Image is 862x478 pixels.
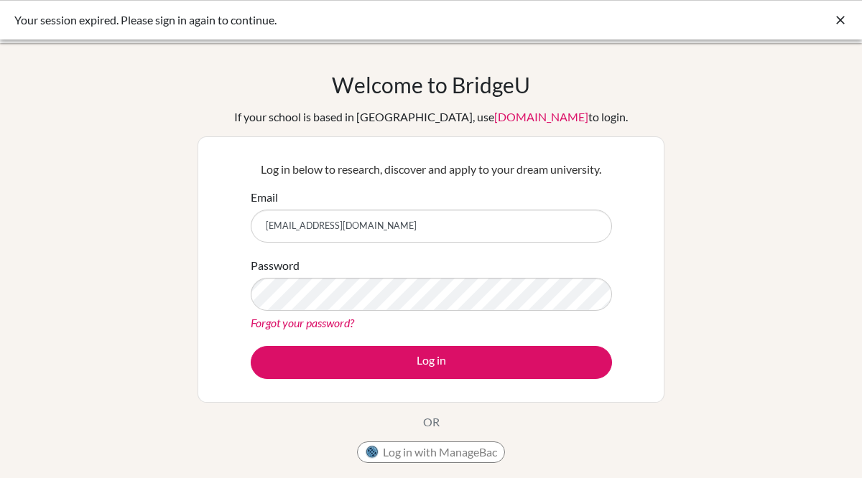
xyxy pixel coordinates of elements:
[332,72,530,98] h1: Welcome to BridgeU
[234,108,628,126] div: If your school is based in [GEOGRAPHIC_DATA], use to login.
[251,257,300,274] label: Password
[494,110,588,123] a: [DOMAIN_NAME]
[14,11,632,29] div: Your session expired. Please sign in again to continue.
[357,441,505,463] button: Log in with ManageBac
[251,316,354,329] a: Forgot your password?
[423,413,440,431] p: OR
[251,346,612,379] button: Log in
[251,189,278,206] label: Email
[251,161,612,178] p: Log in below to research, discover and apply to your dream university.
